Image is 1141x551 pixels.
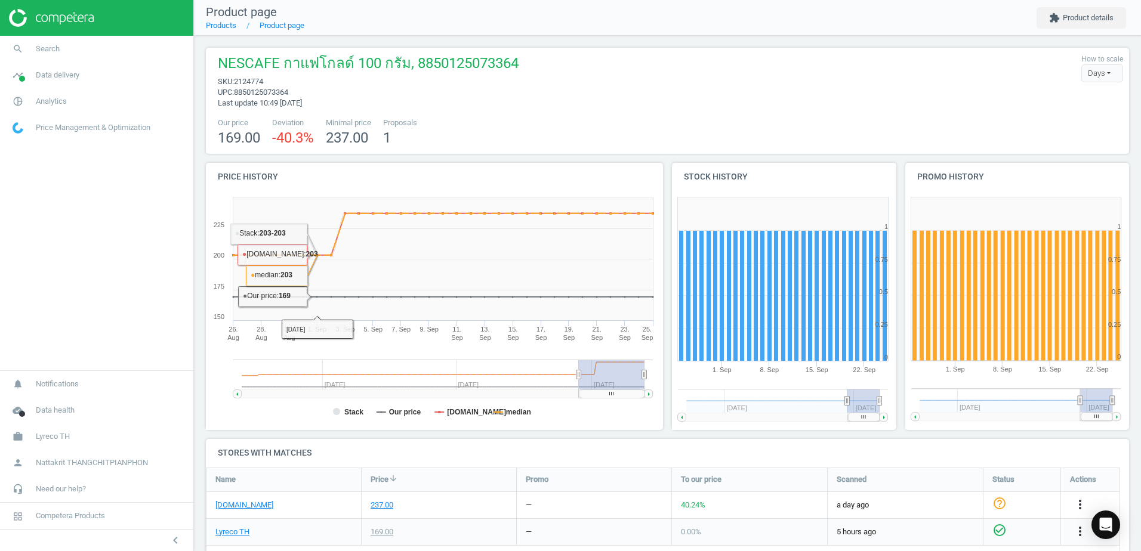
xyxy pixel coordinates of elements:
[13,122,23,134] img: wGWNvw8QSZomAAAAABJRU5ErkJggg==
[285,326,294,333] tspan: 30.
[7,90,29,113] i: pie_chart_outlined
[642,334,653,341] tspan: Sep
[1073,497,1087,512] i: more_vert
[383,117,417,128] span: Proposals
[206,163,663,191] h4: Price history
[218,117,260,128] span: Our price
[480,326,489,333] tspan: 13.
[229,326,238,333] tspan: 26.
[593,326,602,333] tspan: 21.
[591,334,603,341] tspan: Sep
[214,313,224,320] text: 150
[260,21,304,30] a: Product page
[1070,474,1096,485] span: Actions
[992,496,1007,510] i: help_outline
[565,326,573,333] tspan: 19.
[620,326,629,333] tspan: 23.
[215,500,273,510] a: [DOMAIN_NAME]
[36,70,79,81] span: Data delivery
[371,474,388,485] span: Price
[7,478,29,500] i: headset_mic
[308,326,327,333] tspan: 1. Sep
[760,366,779,373] tspan: 8. Sep
[371,500,393,510] div: 237.00
[36,379,79,389] span: Notifications
[7,38,29,60] i: search
[215,527,249,537] a: Lyreco TH
[536,326,545,333] tspan: 17.
[168,533,183,547] i: chevron_left
[36,122,150,133] span: Price Management & Optimization
[234,77,263,86] span: 2124774
[218,77,234,86] span: sku :
[507,334,519,341] tspan: Sep
[1073,524,1087,538] i: more_vert
[535,334,547,341] tspan: Sep
[36,457,148,468] span: Nattakrit THANGCHITPIANPHON
[875,256,888,263] text: 0.75
[36,484,86,494] span: Need our help?
[681,527,701,536] span: 0.00 %
[452,326,461,333] tspan: 11.
[447,408,506,416] tspan: [DOMAIN_NAME]
[7,425,29,448] i: work
[506,408,531,416] tspan: median
[344,408,363,416] tspan: Stack
[1037,7,1126,29] button: extensionProduct details
[206,439,1129,467] h4: Stores with matches
[993,366,1012,373] tspan: 8. Sep
[508,326,517,333] tspan: 15.
[326,129,368,146] span: 237.00
[227,334,239,341] tspan: Aug
[283,334,295,341] tspan: Aug
[36,96,67,107] span: Analytics
[36,431,70,442] span: Lyreco TH
[681,500,705,509] span: 40.24 %
[214,283,224,290] text: 175
[1081,54,1123,64] label: How to scale
[218,129,260,146] span: 169.00
[389,408,421,416] tspan: Our price
[7,373,29,395] i: notifications
[1073,497,1087,513] button: more_vert
[36,405,75,416] span: Data health
[1117,223,1121,230] text: 1
[526,474,548,485] span: Promo
[257,326,266,333] tspan: 28.
[1081,64,1123,82] div: Days
[272,117,314,128] span: Deviation
[884,354,888,361] text: 0
[1108,256,1121,263] text: 0.75
[371,527,393,537] div: 169.00
[1049,13,1060,23] i: extension
[526,500,532,510] div: —
[713,366,732,373] tspan: 1. Sep
[992,523,1007,537] i: check_circle_outline
[806,366,828,373] tspan: 15. Sep
[1073,524,1087,540] button: more_vert
[234,88,288,97] span: 8850125073364
[879,288,888,295] text: 0.5
[837,474,866,485] span: Scanned
[479,334,491,341] tspan: Sep
[1112,288,1121,295] text: 0.5
[255,334,267,341] tspan: Aug
[7,451,29,474] i: person
[7,399,29,422] i: cloud_done
[218,54,519,76] span: NESCAFE กาแฟโกลด์ 100 กรัม, 8850125073364
[36,44,60,54] span: Search
[214,252,224,259] text: 200
[1108,321,1121,328] text: 0.25
[391,326,411,333] tspan: 7. Sep
[884,223,888,230] text: 1
[905,163,1130,191] h4: Promo history
[681,474,721,485] span: To our price
[875,321,888,328] text: 0.25
[363,326,383,333] tspan: 5. Sep
[336,326,355,333] tspan: 3. Sep
[619,334,631,341] tspan: Sep
[326,117,371,128] span: Minimal price
[206,5,277,19] span: Product page
[837,500,974,510] span: a day ago
[672,163,896,191] h4: Stock history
